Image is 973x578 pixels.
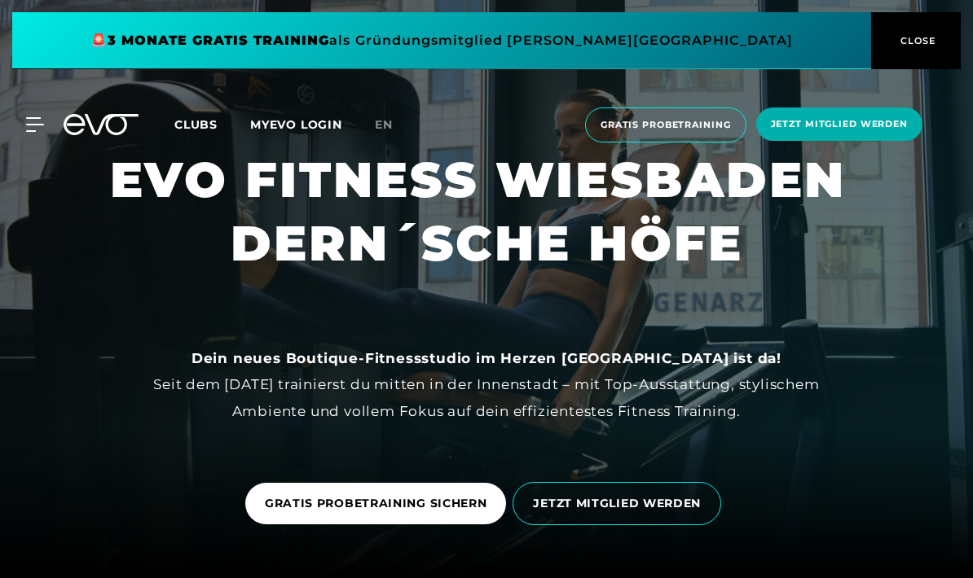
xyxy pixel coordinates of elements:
span: Clubs [174,117,218,132]
strong: Dein neues Boutique-Fitnessstudio im Herzen [GEOGRAPHIC_DATA] ist da! [192,350,781,366]
div: Seit dem [DATE] trainierst du mitten in der Innenstadt – mit Top-Ausstattung, stylischem Ambiente... [120,345,853,424]
h1: EVO FITNESS WIESBADEN DERN´SCHE HÖFE [110,148,863,275]
button: CLOSE [871,12,961,69]
span: en [375,117,393,132]
a: Jetzt Mitglied werden [751,107,927,142]
span: GRATIS PROBETRAINING SICHERN [265,495,487,512]
a: GRATIS PROBETRAINING SICHERN [245,483,507,524]
span: CLOSE [896,33,936,48]
span: Jetzt Mitglied werden [771,117,908,131]
a: MYEVO LOGIN [250,117,342,132]
a: Gratis Probetraining [580,107,751,142]
span: Gratis Probetraining [601,118,731,132]
span: JETZT MITGLIED WERDEN [533,495,701,512]
a: en [375,116,412,134]
a: JETZT MITGLIED WERDEN [513,470,728,537]
a: Clubs [174,116,250,132]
